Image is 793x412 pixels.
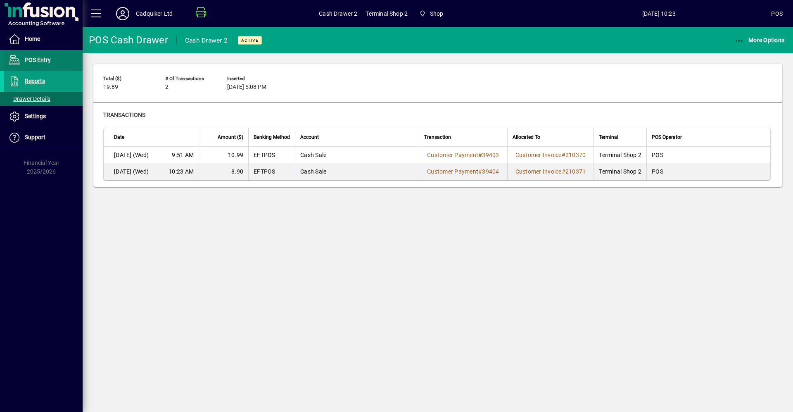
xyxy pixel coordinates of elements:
span: [DATE] 10:23 [546,7,771,20]
span: 210370 [565,152,586,158]
span: Account [300,133,319,142]
span: 19.89 [103,84,118,90]
td: 8.90 [199,163,248,180]
span: 210371 [565,168,586,175]
td: 10.99 [199,147,248,163]
span: Shop [430,7,444,20]
td: POS [646,163,770,180]
span: Shop [416,6,446,21]
span: # [562,152,565,158]
span: Terminal [599,133,618,142]
a: Customer Payment#39404 [424,167,502,176]
a: Customer Invoice#210371 [513,167,589,176]
td: POS [646,147,770,163]
span: [DATE] (Wed) [114,151,149,159]
span: POS Operator [652,133,682,142]
span: Total ($) [103,76,153,81]
td: Terminal Shop 2 [594,163,646,180]
span: Customer Payment [427,168,478,175]
a: Drawer Details [4,92,83,106]
span: [DATE] (Wed) [114,167,149,176]
span: Home [25,36,40,42]
span: Customer Payment [427,152,478,158]
button: Profile [109,6,136,21]
span: # [478,152,482,158]
span: Banking Method [254,133,290,142]
a: Customer Payment#39403 [424,150,502,160]
span: More Options [734,37,785,43]
div: Cash Drawer 2 [185,34,228,47]
span: Reports [25,78,45,84]
span: Date [114,133,124,142]
span: Transactions [103,112,145,118]
span: Amount ($) [218,133,243,142]
td: Cash Sale [295,147,419,163]
a: Home [4,29,83,50]
td: EFTPOS [248,147,295,163]
span: Allocated To [513,133,540,142]
span: # [478,168,482,175]
span: Customer Invoice [515,152,562,158]
span: 9:51 AM [172,151,194,159]
a: Customer Invoice#210370 [513,150,589,160]
div: Cadquiker Ltd [136,7,173,20]
span: # of Transactions [165,76,215,81]
td: Terminal Shop 2 [594,147,646,163]
span: POS Entry [25,57,51,63]
div: POS Cash Drawer [89,33,168,47]
span: Active [241,38,259,43]
a: Support [4,127,83,148]
span: 39404 [482,168,499,175]
span: 2 [165,84,169,90]
span: Drawer Details [8,95,50,102]
div: POS [771,7,783,20]
span: Customer Invoice [515,168,562,175]
button: More Options [732,33,787,48]
span: [DATE] 5:08 PM [227,84,266,90]
span: Cash Drawer 2 [319,7,357,20]
span: 39403 [482,152,499,158]
span: Inserted [227,76,277,81]
span: Transaction [424,133,451,142]
td: Cash Sale [295,163,419,180]
a: POS Entry [4,50,83,71]
span: Support [25,134,45,141]
a: Settings [4,106,83,127]
td: EFTPOS [248,163,295,180]
span: Settings [25,113,46,119]
span: 10:23 AM [169,167,194,176]
span: # [562,168,565,175]
span: Terminal Shop 2 [366,7,408,20]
